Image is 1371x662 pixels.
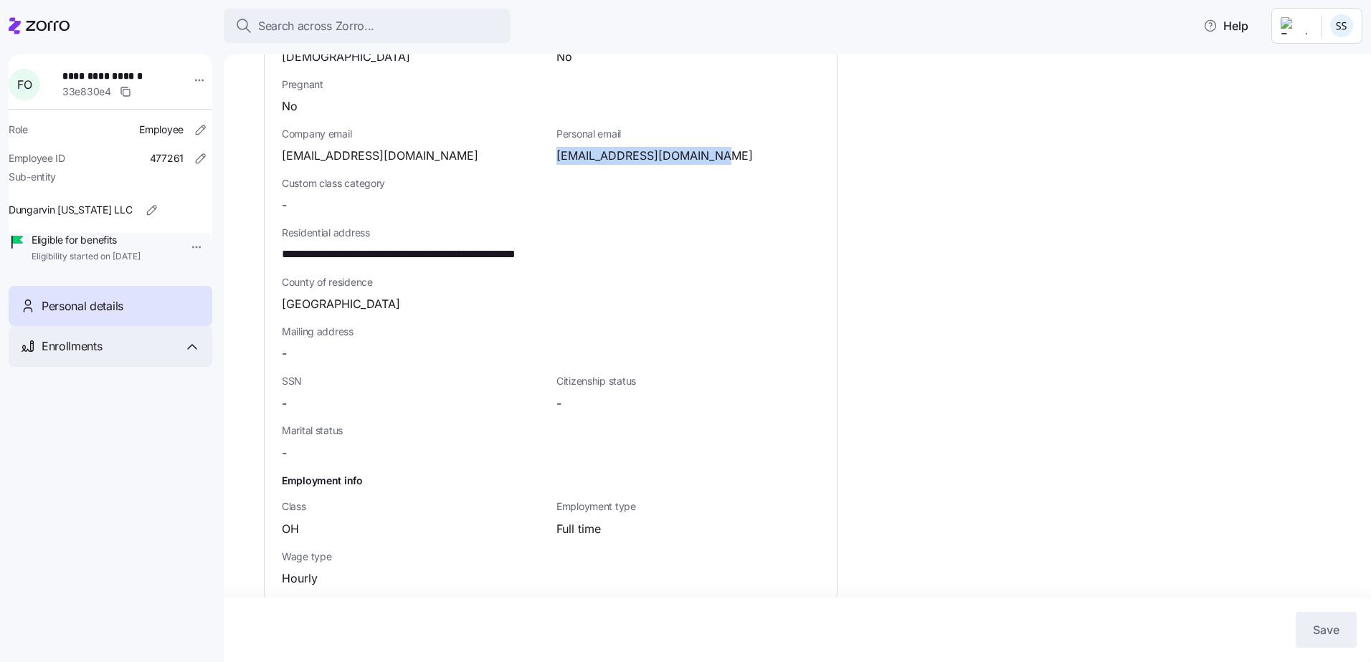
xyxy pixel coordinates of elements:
[1203,17,1248,34] span: Help
[282,444,287,462] span: -
[556,127,820,141] span: Personal email
[42,297,123,315] span: Personal details
[32,233,141,247] span: Eligible for benefits
[282,48,410,66] span: [DEMOGRAPHIC_DATA]
[282,77,820,92] span: Pregnant
[32,251,141,263] span: Eligibility started on [DATE]
[556,147,753,165] span: [EMAIL_ADDRESS][DOMAIN_NAME]
[224,9,511,43] button: Search across Zorro...
[282,374,545,388] span: SSN
[556,395,561,413] span: -
[42,337,102,355] span: Enrollments
[9,203,132,217] span: Dungarvin [US_STATE] LLC
[282,345,287,363] span: -
[139,123,184,137] span: Employee
[282,423,545,438] span: Marital status
[17,79,32,90] span: F O
[282,295,400,313] span: [GEOGRAPHIC_DATA]
[282,275,820,289] span: County of residence
[556,499,820,514] span: Employment type
[556,374,820,388] span: Citizenship status
[9,170,56,184] span: Sub-entity
[282,196,287,214] span: -
[282,473,820,488] h1: Employment info
[258,17,374,35] span: Search across Zorro...
[62,85,111,99] span: 33e830e4
[282,550,545,564] span: Wage type
[282,395,287,413] span: -
[282,226,820,240] span: Residential address
[282,147,478,165] span: [EMAIL_ADDRESS][DOMAIN_NAME]
[150,151,184,165] span: 477261
[9,151,65,165] span: Employee ID
[1296,612,1357,648] button: Save
[282,97,298,115] span: No
[556,520,601,538] span: Full time
[282,127,545,141] span: Company email
[1281,17,1309,34] img: Employer logo
[1192,11,1260,40] button: Help
[1330,14,1353,37] img: b3a65cbeab486ed89755b86cd886e362
[282,520,299,538] span: OH
[1313,621,1339,638] span: Save
[556,48,572,66] span: No
[282,325,820,339] span: Mailing address
[9,123,28,137] span: Role
[282,499,545,514] span: Class
[282,176,545,191] span: Custom class category
[282,570,318,587] span: Hourly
